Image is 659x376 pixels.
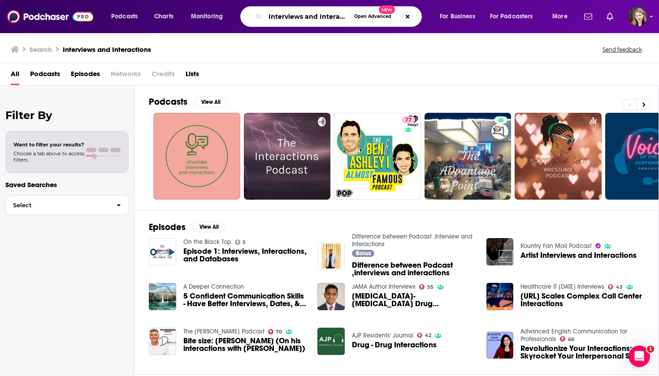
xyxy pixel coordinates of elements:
a: Show notifications dropdown [603,9,617,24]
span: Podcasts [111,10,138,23]
h2: Podcasts [149,96,187,107]
a: Drug - Drug Interactions [352,341,437,349]
a: 42 [417,333,431,338]
a: Difference between Podcast ,interviews and interactions [352,261,476,277]
img: Episode 1: Interviews, Interactions, and Databases [149,238,176,265]
a: EpisodesView All [149,222,225,233]
a: Healthcare IT Today Interviews [520,283,604,291]
span: 77 [405,116,412,125]
a: Calcium-Channel Blocker-Clarithromycin Drug Interactions and Acute Kidney Injury [352,292,476,308]
span: 42 [425,333,431,338]
a: Kountry Fan Mail Podcast [520,242,592,250]
a: Episodes [71,67,100,85]
span: 1 [647,346,654,353]
a: 5 [235,239,246,245]
img: Calcium-Channel Blocker-Clarithromycin Drug Interactions and Acute Kidney Injury [317,283,345,310]
span: Open Advanced [354,14,391,19]
a: PodcastsView All [149,96,227,107]
a: Talkie.ai Scales Complex Call Center Interactions [520,292,644,308]
a: All [11,67,19,85]
h3: Interviews and Interactions [63,45,151,54]
img: Drug - Drug Interactions [317,328,345,355]
p: Saved Searches [5,180,129,189]
span: 70 [276,330,282,334]
img: 5 Confident Communication Skills - Have Better Interviews, Dates, & Social Interactions [149,283,176,310]
a: 77 [402,116,415,124]
button: View All [195,97,227,107]
input: Search podcasts, credits, & more... [265,9,350,24]
a: 77 [334,113,421,200]
button: open menu [185,9,234,24]
button: Open AdvancedNew [350,11,395,22]
img: Artist Interviews and Interactions [486,238,514,265]
div: Search podcasts, credits, & more... [249,6,430,27]
span: More [552,10,568,23]
a: On the Black Top [183,238,231,246]
a: JAMA Author Interviews [352,283,416,291]
a: Charts [148,9,179,24]
img: Difference between Podcast ,interviews and interactions [317,243,345,270]
span: 5 [243,240,246,244]
button: View All [193,222,225,232]
span: New [379,5,395,14]
a: 70 [268,329,282,334]
span: Bite size: [PERSON_NAME] (On his interactions with [PERSON_NAME]) [183,337,307,352]
h3: Search [30,45,52,54]
img: Podchaser - Follow, Share and Rate Podcasts [7,8,93,25]
a: Difference between Podcast ,Interview and Interactions [352,233,473,248]
span: Credits [152,67,175,85]
span: [MEDICAL_DATA]-[MEDICAL_DATA] Drug Interactions and [MEDICAL_DATA] [352,292,476,308]
span: 55 [427,285,434,289]
a: Show notifications dropdown [581,9,596,24]
a: Advanced English Communication for Professionals [520,328,627,343]
span: Want to filter your results? [13,141,84,148]
a: Revolutionize Your Interactions: Skyrocket Your Interpersonal Skills and Build Better Relationships [520,345,644,360]
button: open menu [546,9,579,24]
button: Send feedback [600,46,645,53]
a: AJP Residents' Journal [352,332,413,339]
button: Show profile menu [628,7,647,26]
button: open menu [484,9,546,24]
img: Bite size: Liam Malone (On his interactions with Oscar Pistorious) [149,328,176,355]
span: Logged in as galaxygirl [628,7,647,26]
a: A Deeper Connection [183,283,244,291]
button: open menu [105,9,149,24]
span: Choose a tab above to access filters. [13,150,84,163]
a: Podcasts [30,67,60,85]
a: The Dom Harvey Podcast [183,328,264,335]
span: For Business [440,10,475,23]
span: Select [6,202,109,208]
img: Revolutionize Your Interactions: Skyrocket Your Interpersonal Skills and Build Better Relationships [486,332,514,359]
span: Monitoring [191,10,223,23]
img: Talkie.ai Scales Complex Call Center Interactions [486,283,514,310]
a: Bite size: Liam Malone (On his interactions with Oscar Pistorious) [183,337,307,352]
button: Select [5,195,129,215]
span: Networks [111,67,141,85]
a: Artist Interviews and Interactions [520,252,637,259]
span: [URL] Scales Complex Call Center Interactions [520,292,644,308]
a: Episode 1: Interviews, Interactions, and Databases [183,248,307,263]
a: 66 [560,336,574,342]
a: Lists [186,67,199,85]
h2: Episodes [149,222,186,233]
button: open menu [434,9,486,24]
h2: Filter By [5,109,129,122]
a: 43 [608,284,623,290]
